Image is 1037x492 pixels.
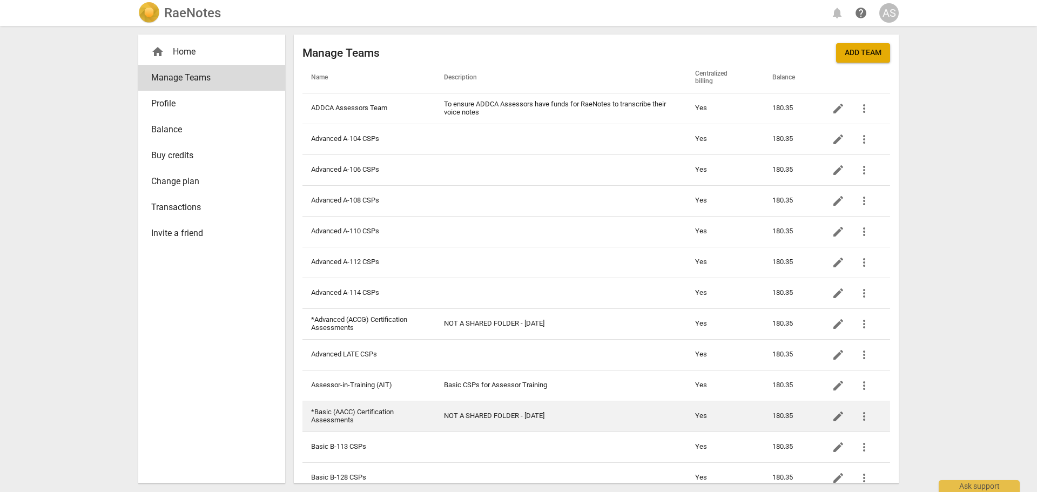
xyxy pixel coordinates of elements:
[832,287,845,300] span: edit
[832,102,845,115] span: edit
[151,149,264,162] span: Buy credits
[686,370,764,401] td: Yes
[686,124,764,154] td: Yes
[138,39,285,65] div: Home
[686,216,764,247] td: Yes
[832,318,845,331] span: edit
[435,93,686,124] td: To ensure ADDCA Assessors have funds for RaeNotes to transcribe their voice notes
[138,91,285,117] a: Profile
[164,5,221,21] h2: RaeNotes
[845,48,881,58] span: Add team
[302,339,435,370] td: Advanced LATE CSPs
[302,154,435,185] td: Advanced A-106 CSPs
[302,185,435,216] td: Advanced A-108 CSPs
[302,93,435,124] td: ADDCA Assessors Team
[302,370,435,401] td: Assessor-in-Training (AIT)
[302,216,435,247] td: Advanced A-110 CSPs
[764,93,817,124] td: 180.35
[151,45,164,58] span: home
[836,43,890,63] button: Add team
[858,348,871,361] span: more_vert
[686,278,764,308] td: Yes
[151,45,264,58] div: Home
[435,308,686,339] td: NOT A SHARED FOLDER - [DATE]
[302,124,435,154] td: Advanced A-104 CSPs
[764,308,817,339] td: 180.35
[138,2,221,24] a: LogoRaeNotes
[939,480,1020,492] div: Ask support
[686,339,764,370] td: Yes
[686,432,764,462] td: Yes
[832,348,845,361] span: edit
[686,247,764,278] td: Yes
[138,65,285,91] a: Manage Teams
[151,71,264,84] span: Manage Teams
[764,432,817,462] td: 180.35
[858,164,871,177] span: more_vert
[858,318,871,331] span: more_vert
[151,123,264,136] span: Balance
[858,225,871,238] span: more_vert
[302,278,435,308] td: Advanced A-114 CSPs
[686,308,764,339] td: Yes
[832,225,845,238] span: edit
[858,194,871,207] span: more_vert
[311,73,341,82] span: Name
[858,133,871,146] span: more_vert
[764,154,817,185] td: 180.35
[302,308,435,339] td: *Advanced (ACCG) Certification Assessments
[151,227,264,240] span: Invite a friend
[138,169,285,194] a: Change plan
[832,194,845,207] span: edit
[764,247,817,278] td: 180.35
[138,220,285,246] a: Invite a friend
[138,117,285,143] a: Balance
[764,370,817,401] td: 180.35
[138,194,285,220] a: Transactions
[686,185,764,216] td: Yes
[686,154,764,185] td: Yes
[832,379,845,392] span: edit
[764,401,817,432] td: 180.35
[772,73,808,82] span: Balance
[832,441,845,454] span: edit
[151,97,264,110] span: Profile
[435,370,686,401] td: Basic CSPs for Assessor Training
[444,73,490,82] span: Description
[695,70,755,85] span: Centralized billing
[832,133,845,146] span: edit
[435,401,686,432] td: NOT A SHARED FOLDER - [DATE]
[764,278,817,308] td: 180.35
[858,102,871,115] span: more_vert
[858,256,871,269] span: more_vert
[764,185,817,216] td: 180.35
[764,339,817,370] td: 180.35
[858,287,871,300] span: more_vert
[858,410,871,423] span: more_vert
[854,6,867,19] span: help
[851,3,871,23] a: Help
[302,247,435,278] td: Advanced A-112 CSPs
[302,46,380,60] h2: Manage Teams
[138,2,160,24] img: Logo
[879,3,899,23] button: AS
[686,93,764,124] td: Yes
[832,256,845,269] span: edit
[832,410,845,423] span: edit
[686,401,764,432] td: Yes
[832,164,845,177] span: edit
[858,379,871,392] span: more_vert
[764,124,817,154] td: 180.35
[302,432,435,462] td: Basic B-113 CSPs
[151,175,264,188] span: Change plan
[858,441,871,454] span: more_vert
[302,401,435,432] td: *Basic (AACC) Certification Assessments
[858,471,871,484] span: more_vert
[138,143,285,169] a: Buy credits
[764,216,817,247] td: 180.35
[151,201,264,214] span: Transactions
[832,471,845,484] span: edit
